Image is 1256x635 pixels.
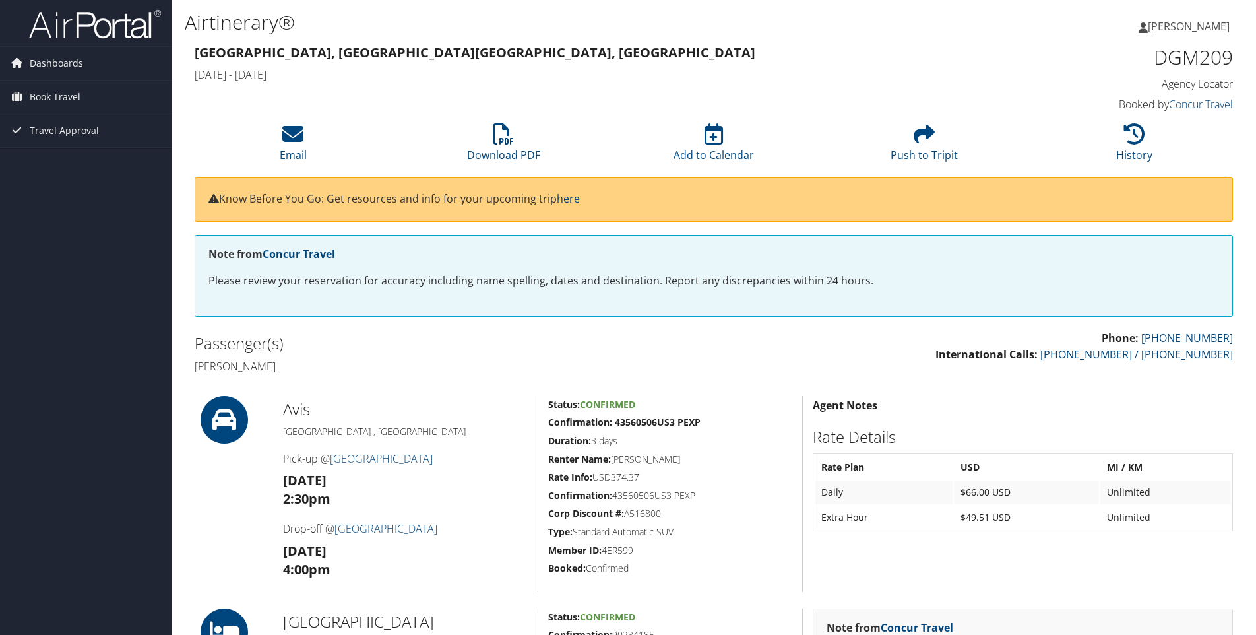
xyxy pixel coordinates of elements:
h4: Pick-up @ [283,451,528,466]
a: [PHONE_NUMBER] [1141,331,1233,345]
p: Know Before You Go: Get resources and info for your upcoming trip [208,191,1219,208]
h5: Standard Automatic SUV [548,525,792,539]
h4: [PERSON_NAME] [195,359,704,374]
span: Book Travel [30,81,80,114]
h5: A516800 [548,507,792,520]
h5: Confirmed [548,562,792,575]
strong: Duration: [548,434,591,447]
td: $49.51 USD [954,506,1100,529]
strong: Agent Notes [813,398,877,413]
h5: [GEOGRAPHIC_DATA] , [GEOGRAPHIC_DATA] [283,425,528,438]
th: USD [954,455,1100,479]
td: $66.00 USD [954,481,1100,504]
a: [PERSON_NAME] [1139,7,1243,46]
h2: Avis [283,398,528,420]
img: airportal-logo.png [29,9,161,40]
strong: Corp Discount #: [548,507,624,519]
a: Concur Travel [263,247,335,261]
strong: Status: [548,611,580,623]
strong: [DATE] [283,542,327,560]
p: Please review your reservation for accuracy including name spelling, dates and destination. Repor... [208,273,1219,290]
strong: [DATE] [283,471,327,489]
strong: Note from [827,620,953,635]
h4: Drop-off @ [283,521,528,536]
h1: DGM209 [988,44,1233,71]
strong: Confirmation: 43560506US3 PEXP [548,416,701,428]
h4: Agency Locator [988,77,1233,91]
a: [GEOGRAPHIC_DATA] [334,521,437,536]
h5: USD374.37 [548,471,792,484]
td: Extra Hour [815,506,953,529]
h5: 3 days [548,434,792,448]
a: Download PDF [467,131,540,162]
strong: 4:00pm [283,560,330,578]
strong: Rate Info: [548,471,592,483]
h5: 43560506US3 PEXP [548,489,792,502]
a: here [557,191,580,206]
h2: Rate Details [813,426,1233,448]
strong: International Calls: [935,347,1038,362]
strong: Note from [208,247,335,261]
strong: Phone: [1102,331,1139,345]
a: [GEOGRAPHIC_DATA] [330,451,433,466]
strong: Confirmation: [548,489,612,502]
h5: 4ER599 [548,544,792,557]
a: [PHONE_NUMBER] / [PHONE_NUMBER] [1040,347,1233,362]
th: MI / KM [1100,455,1231,479]
span: Confirmed [580,611,635,623]
a: History [1116,131,1152,162]
h5: [PERSON_NAME] [548,453,792,466]
td: Unlimited [1100,506,1231,529]
td: Unlimited [1100,481,1231,504]
strong: Type: [548,525,573,538]
th: Rate Plan [815,455,953,479]
a: Concur Travel [881,620,953,635]
span: Dashboards [30,47,83,80]
strong: Status: [548,398,580,411]
td: Daily [815,481,953,504]
span: [PERSON_NAME] [1148,19,1230,34]
h1: Airtinerary® [185,9,890,36]
strong: Renter Name: [548,453,611,465]
strong: Member ID: [548,544,602,556]
h2: [GEOGRAPHIC_DATA] [283,611,528,633]
h4: [DATE] - [DATE] [195,67,968,82]
span: Travel Approval [30,114,99,147]
h2: Passenger(s) [195,332,704,354]
a: Add to Calendar [674,131,754,162]
a: Concur Travel [1169,97,1233,112]
a: Push to Tripit [891,131,958,162]
h4: Booked by [988,97,1233,112]
a: Email [280,131,307,162]
strong: [GEOGRAPHIC_DATA], [GEOGRAPHIC_DATA] [GEOGRAPHIC_DATA], [GEOGRAPHIC_DATA] [195,44,755,61]
strong: Booked: [548,562,586,574]
span: Confirmed [580,398,635,411]
strong: 2:30pm [283,490,330,508]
